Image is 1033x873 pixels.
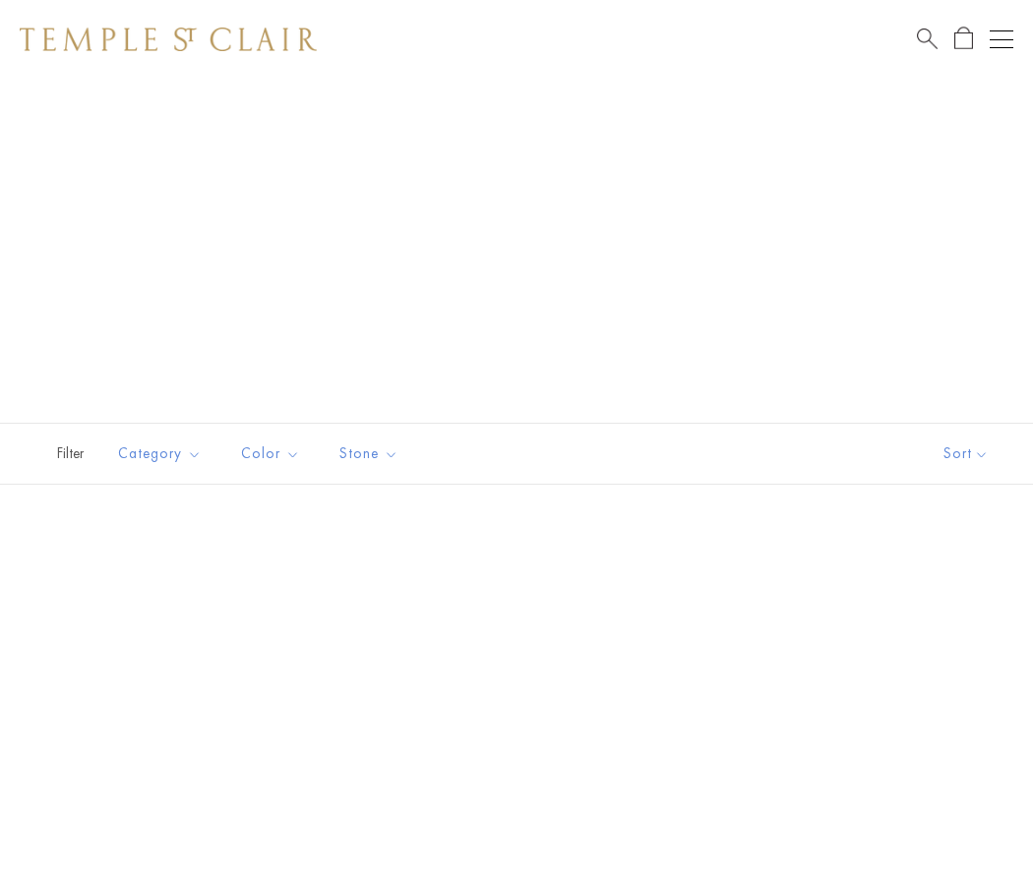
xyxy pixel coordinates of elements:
[899,424,1033,484] button: Show sort by
[231,441,315,466] span: Color
[108,441,216,466] span: Category
[990,28,1013,51] button: Open navigation
[954,27,973,51] a: Open Shopping Bag
[330,441,413,466] span: Stone
[20,28,317,51] img: Temple St. Clair
[226,432,315,476] button: Color
[103,432,216,476] button: Category
[917,27,938,51] a: Search
[325,432,413,476] button: Stone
